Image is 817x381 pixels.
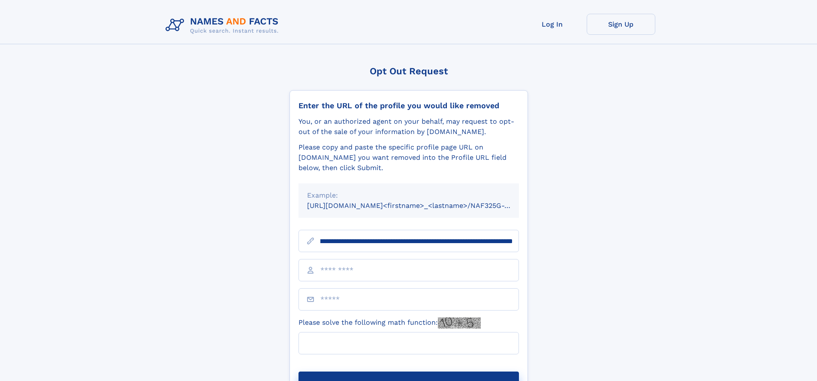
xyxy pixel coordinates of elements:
[298,116,519,137] div: You, or an authorized agent on your behalf, may request to opt-out of the sale of your informatio...
[298,101,519,110] div: Enter the URL of the profile you would like removed
[289,66,528,76] div: Opt Out Request
[518,14,587,35] a: Log In
[307,201,535,210] small: [URL][DOMAIN_NAME]<firstname>_<lastname>/NAF325G-xxxxxxxx
[162,14,286,37] img: Logo Names and Facts
[298,317,481,329] label: Please solve the following math function:
[298,142,519,173] div: Please copy and paste the specific profile page URL on [DOMAIN_NAME] you want removed into the Pr...
[587,14,655,35] a: Sign Up
[307,190,510,201] div: Example:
